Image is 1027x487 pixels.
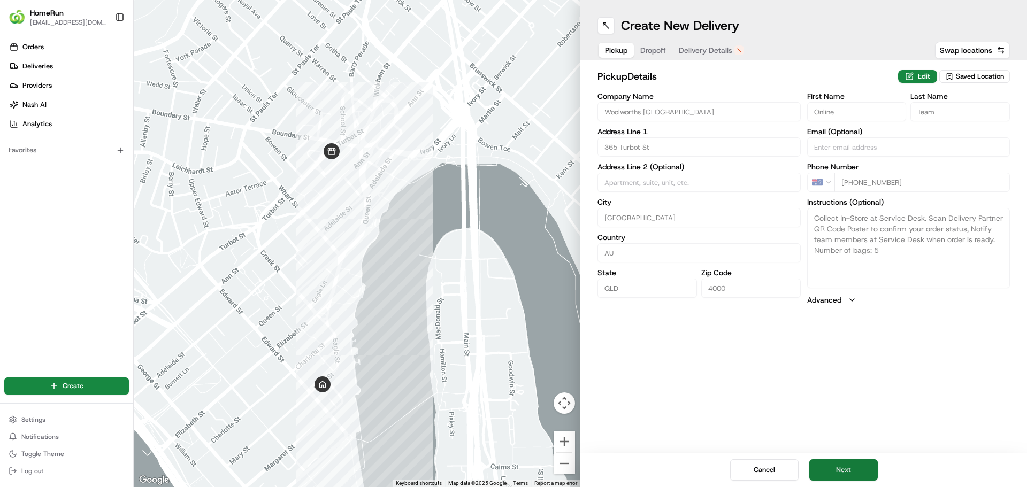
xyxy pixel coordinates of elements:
button: Toggle Theme [4,446,129,461]
button: Cancel [730,459,799,481]
span: Log out [21,467,43,475]
a: Terms (opens in new tab) [513,480,528,486]
img: Google [136,473,172,487]
button: Map camera controls [554,392,575,414]
span: Saved Location [956,72,1004,81]
label: Email (Optional) [807,128,1010,135]
span: Dropoff [640,45,666,56]
button: Keyboard shortcuts [396,480,442,487]
a: Deliveries [4,58,133,75]
label: Address Line 2 (Optional) [597,163,801,171]
a: Report a map error [534,480,577,486]
textarea: Collect In-Store at Service Desk. Scan Delivery Partner QR Code Poster to confirm your order stat... [807,208,1010,288]
label: Address Line 1 [597,128,801,135]
span: Providers [22,81,52,90]
button: Notifications [4,429,129,444]
label: City [597,198,801,206]
input: Enter city [597,208,801,227]
a: Nash AI [4,96,133,113]
input: Enter last name [910,102,1010,121]
input: Enter first name [807,102,907,121]
span: Swap locations [940,45,992,56]
input: Enter address [597,137,801,157]
h1: Create New Delivery [621,17,739,34]
button: Next [809,459,878,481]
span: Settings [21,415,45,424]
button: Edit [898,70,937,83]
button: Saved Location [939,69,1010,84]
a: Providers [4,77,133,94]
input: Enter company name [597,102,801,121]
label: State [597,269,697,276]
button: HomeRunHomeRun[EMAIL_ADDRESS][DOMAIN_NAME] [4,4,111,30]
a: Open this area in Google Maps (opens a new window) [136,473,172,487]
button: Advanced [807,295,1010,305]
span: Deliveries [22,61,53,71]
span: Pickup [605,45,627,56]
img: HomeRun [9,9,26,26]
button: [EMAIL_ADDRESS][DOMAIN_NAME] [30,18,106,27]
input: Enter state [597,279,697,298]
button: Settings [4,412,129,427]
label: Last Name [910,92,1010,100]
input: Enter phone number [834,173,1010,192]
input: Apartment, suite, unit, etc. [597,173,801,192]
button: Log out [4,463,129,478]
span: Orders [22,42,44,52]
button: HomeRun [30,7,64,18]
label: Company Name [597,92,801,100]
span: Delivery Details [679,45,732,56]
a: Analytics [4,115,133,133]
span: Create [63,381,83,391]
label: Advanced [807,295,841,305]
button: Zoom in [554,431,575,452]
input: Enter country [597,243,801,262]
label: Phone Number [807,163,1010,171]
div: Favorites [4,142,129,159]
label: First Name [807,92,907,100]
input: Enter email address [807,137,1010,157]
label: Country [597,234,801,241]
span: Nash AI [22,100,47,110]
label: Instructions (Optional) [807,198,1010,206]
button: Swap locations [935,42,1010,59]
span: Analytics [22,119,52,129]
button: Create [4,377,129,395]
span: Map data ©2025 Google [448,480,507,486]
h2: pickup Details [597,69,892,84]
span: Toggle Theme [21,450,64,458]
label: Zip Code [701,269,801,276]
a: Orders [4,38,133,56]
span: Notifications [21,432,59,441]
button: Zoom out [554,453,575,474]
input: Enter zip code [701,279,801,298]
